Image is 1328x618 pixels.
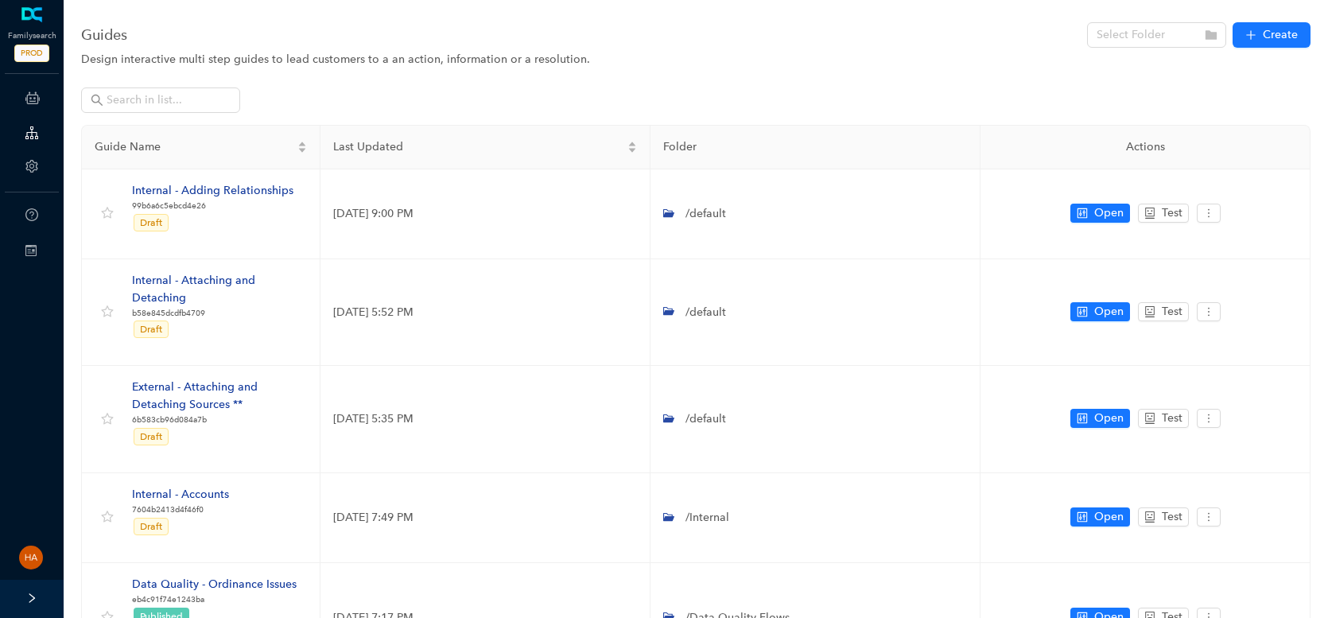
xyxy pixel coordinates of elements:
[1070,302,1130,321] button: controlOpen
[1197,302,1221,321] button: more
[140,217,162,228] span: Draft
[1162,410,1182,427] span: Test
[1205,29,1217,41] span: folder
[132,272,307,307] div: Internal - Attaching and Detaching
[1162,508,1182,526] span: Test
[101,207,114,220] span: star
[1144,306,1155,317] span: robot
[682,511,729,524] span: /Internal
[1070,204,1130,223] button: controlOpen
[132,593,307,606] p: eb4c91f74e1243ba
[25,208,38,221] span: question-circle
[132,200,293,212] p: 99b6a6c5ebcd4e26
[132,182,293,200] div: Internal - Adding Relationships
[682,207,726,220] span: /default
[1077,208,1088,219] span: control
[1070,409,1130,428] button: controlOpen
[1138,409,1189,428] button: robotTest
[1144,511,1155,523] span: robot
[682,305,726,319] span: /default
[1144,208,1155,219] span: robot
[140,324,162,335] span: Draft
[19,546,43,569] img: 02dcd0b1d16719367961de209a1f996b
[663,305,674,317] span: folder-open
[1203,306,1214,317] span: more
[320,169,650,259] td: [DATE] 9:00 PM
[1144,413,1155,424] span: robot
[1197,204,1221,223] button: more
[320,259,650,367] td: [DATE] 5:52 PM
[1263,26,1298,44] span: Create
[1203,413,1214,424] span: more
[1233,22,1311,48] button: plusCreate
[1077,306,1088,317] span: control
[1138,507,1189,527] button: robotTest
[1162,204,1182,222] span: Test
[132,307,307,320] p: b58e845dcdfb4709
[1203,511,1214,523] span: more
[1070,507,1130,527] button: controlOpen
[91,94,103,107] span: search
[1203,208,1214,219] span: more
[1138,204,1189,223] button: robotTest
[1197,507,1221,527] button: more
[663,511,674,523] span: folder-open
[1094,410,1124,427] span: Open
[333,138,624,156] span: Last Updated
[1162,303,1182,321] span: Test
[81,51,1311,68] div: Design interactive multi step guides to lead customers to a an action, information or a resolution.
[1094,508,1124,526] span: Open
[1197,409,1221,428] button: more
[101,413,114,426] span: star
[107,91,218,109] input: Search in list...
[82,126,320,169] th: Guide Name
[132,486,229,503] div: Internal - Accounts
[1094,204,1124,222] span: Open
[1077,413,1088,424] span: control
[663,413,674,424] span: folder-open
[682,412,726,426] span: /default
[1094,303,1124,321] span: Open
[132,414,307,426] p: 6b583cb96d084a7b
[1077,511,1088,523] span: control
[320,473,650,563] td: [DATE] 7:49 PM
[25,160,38,173] span: setting
[140,431,162,442] span: Draft
[320,366,650,473] td: [DATE] 5:35 PM
[140,521,162,532] span: Draft
[132,576,307,593] div: Data Quality - Ordinance Issues
[101,305,114,318] span: star
[132,379,307,414] div: External - Attaching and Detaching Sources **
[320,126,650,169] th: Last Updated
[81,22,127,48] span: Guides
[1245,29,1256,41] span: plus
[132,503,229,516] p: 7604b2413d4f46f0
[650,126,980,169] th: Folder
[101,511,114,523] span: star
[663,208,674,219] span: folder-open
[14,45,49,62] span: PROD
[95,138,294,156] span: Guide Name
[1138,302,1189,321] button: robotTest
[980,126,1311,169] th: Actions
